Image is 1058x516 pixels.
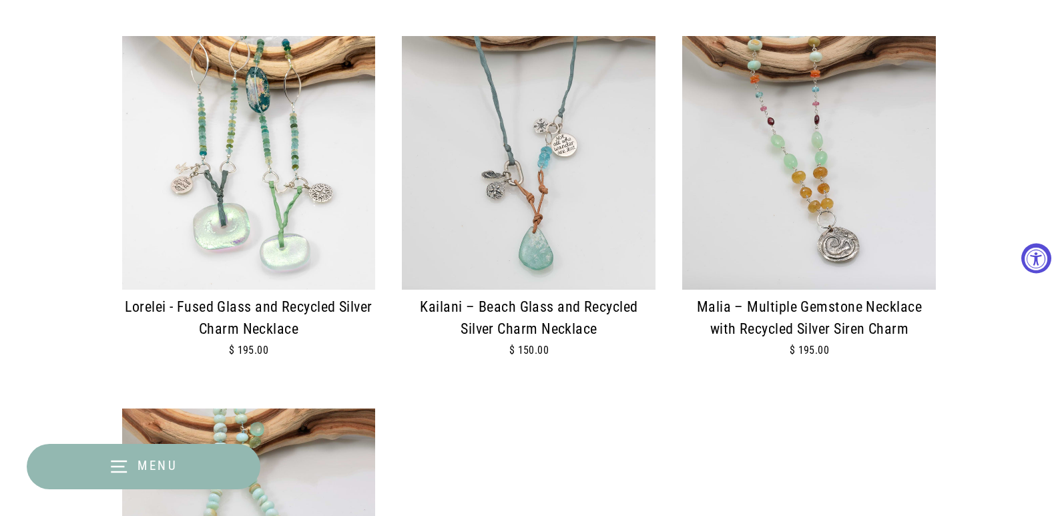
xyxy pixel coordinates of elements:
span: $ 195.00 [790,344,830,356]
div: Malia – Multiple Gemstone Necklace with Recycled Silver Siren Charm [682,296,936,340]
div: Lorelei - Fused Glass and Recycled Silver Charm Necklace [122,296,376,340]
div: Kailani – Beach Glass and Recycled Silver Charm Necklace [402,296,655,340]
a: Lorelei - Fused Glass and Recycled Silver Charm Necklace$ 195.00 [122,36,376,382]
span: $ 150.00 [509,344,549,356]
span: Menu [138,458,178,473]
a: Malia – Multiple Gemstone Necklace with Recycled Silver Siren Charm$ 195.00 [682,36,936,382]
span: $ 195.00 [229,344,269,356]
a: Kailani – Beach Glass and Recycled Silver Charm Necklace$ 150.00 [402,36,655,382]
button: Accessibility Widget, click to open [1021,243,1051,273]
button: Menu [27,444,260,489]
